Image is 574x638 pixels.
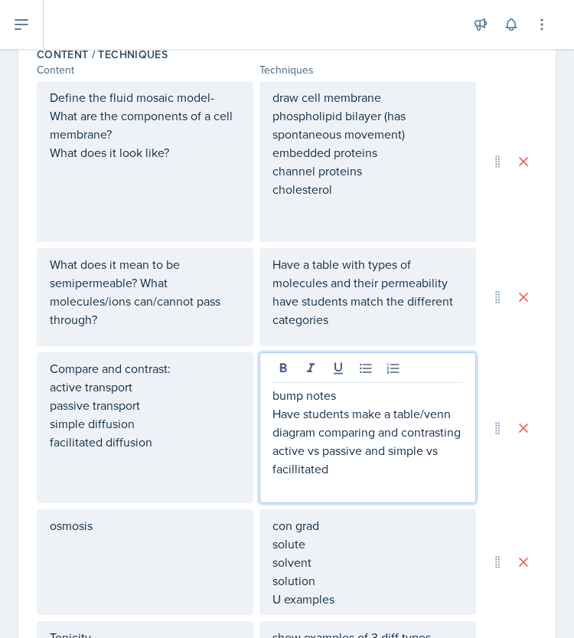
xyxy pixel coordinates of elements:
p: draw cell membrane [272,88,463,106]
div: Techniques [259,62,476,78]
p: simple diffusion [50,414,240,433]
p: solvent [272,553,463,571]
label: Content / Techniques [37,47,168,62]
p: phospholipid bilayer (has spontaneous movement) [272,106,463,143]
p: Have a table with types of molecules and their permeability have students match the different cat... [272,255,463,329]
div: Content [37,62,253,78]
p: What does it mean to be semipermeable? What molecules/ions can/cannot pass through? [50,255,240,329]
p: active transport [50,378,240,396]
p: channel proteins [272,162,463,180]
p: cholesterol [272,180,463,198]
p: con grad [272,516,463,535]
p: embedded proteins [272,143,463,162]
p: What does it look like? [50,143,240,162]
p: facilitated diffusion [50,433,240,451]
p: solute [272,535,463,553]
p: Have students make a table/venn diagram comparing and contrasting active vs passive and simple vs... [272,404,463,478]
p: passive transport [50,396,240,414]
p: bump notes [272,386,463,404]
p: osmosis [50,516,240,535]
p: solution [272,571,463,590]
p: U examples [272,590,463,608]
p: Compare and contrast: [50,359,240,378]
p: Define the fluid mosaic model- What are the components of a cell membrane? [50,88,240,143]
